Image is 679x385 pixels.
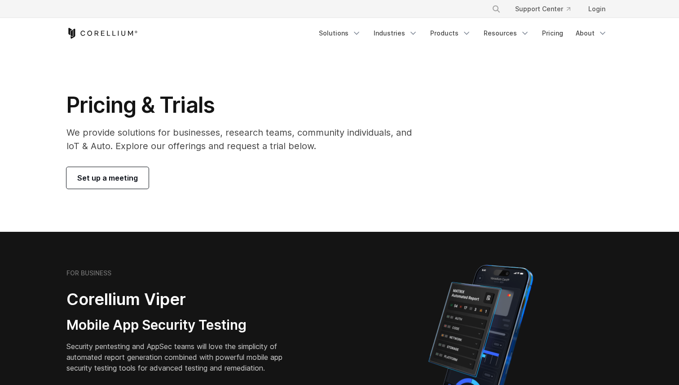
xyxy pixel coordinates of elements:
h2: Corellium Viper [66,289,296,310]
div: Navigation Menu [481,1,613,17]
a: Products [425,25,476,41]
a: Set up a meeting [66,167,149,189]
a: Corellium Home [66,28,138,39]
h1: Pricing & Trials [66,92,424,119]
a: Login [581,1,613,17]
span: Set up a meeting [77,173,138,183]
a: About [570,25,613,41]
h6: FOR BUSINESS [66,269,111,277]
a: Resources [478,25,535,41]
a: Support Center [508,1,578,17]
p: Security pentesting and AppSec teams will love the simplicity of automated report generation comb... [66,341,296,373]
h3: Mobile App Security Testing [66,317,296,334]
p: We provide solutions for businesses, research teams, community individuals, and IoT & Auto. Explo... [66,126,424,153]
button: Search [488,1,504,17]
div: Navigation Menu [313,25,613,41]
a: Pricing [537,25,569,41]
a: Industries [368,25,423,41]
a: Solutions [313,25,366,41]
